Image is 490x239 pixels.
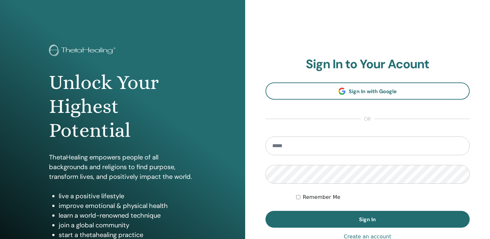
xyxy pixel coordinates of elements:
[359,216,376,223] span: Sign In
[49,71,196,143] h1: Unlock Your Highest Potential
[59,201,196,211] li: improve emotional & physical health
[265,82,470,100] a: Sign In with Google
[59,191,196,201] li: live a positive lifestyle
[265,57,470,72] h2: Sign In to Your Acount
[361,115,374,123] span: or
[303,193,341,201] label: Remember Me
[59,220,196,230] li: join a global community
[265,211,470,228] button: Sign In
[296,193,470,201] div: Keep me authenticated indefinitely or until I manually logout
[49,152,196,181] p: ThetaHealing empowers people of all backgrounds and religions to find purpose, transform lives, a...
[59,211,196,220] li: learn a world-renowned technique
[349,88,397,95] span: Sign In with Google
